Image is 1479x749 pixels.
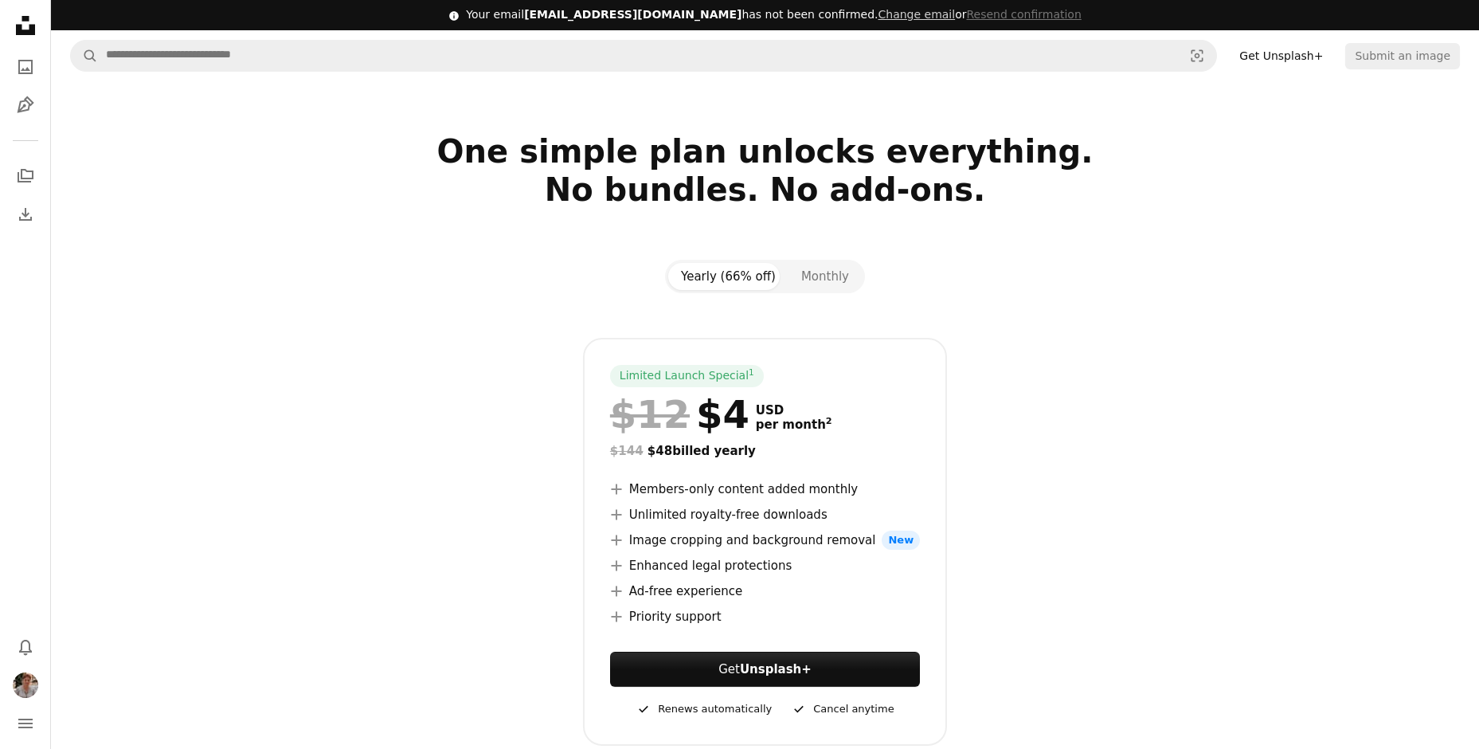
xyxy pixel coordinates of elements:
[1178,41,1216,71] button: Visual search
[610,652,920,687] a: GetUnsplash+
[1230,43,1332,69] a: Get Unsplash+
[878,8,1081,21] span: or
[610,607,920,626] li: Priority support
[466,7,1082,23] div: Your email has not been confirmed.
[610,531,920,550] li: Image cropping and background removal
[610,441,920,461] div: $48 billed yearly
[610,480,920,499] li: Members-only content added monthly
[966,7,1081,23] button: Resend confirmation
[10,10,41,45] a: Home — Unsplash
[610,582,920,601] li: Ad-free experience
[826,416,832,426] sup: 2
[878,8,955,21] a: Change email
[610,394,690,435] span: $12
[668,263,788,290] button: Yearly (66% off)
[71,41,98,71] button: Search Unsplash
[10,89,41,121] a: Illustrations
[10,51,41,83] a: Photos
[10,198,41,230] a: Download History
[745,368,757,384] a: 1
[10,160,41,192] a: Collections
[610,394,749,435] div: $4
[10,631,41,663] button: Notifications
[756,418,832,432] span: per month
[1345,43,1460,69] button: Submit an image
[70,40,1217,72] form: Find visuals sitewide
[10,708,41,739] button: Menu
[756,403,832,418] span: USD
[610,365,764,387] div: Limited Launch Special
[740,662,812,676] strong: Unsplash+
[13,673,38,698] img: Avatar of user Tamara Bessonova
[749,367,754,377] sup: 1
[610,444,644,458] span: $144
[791,700,894,719] div: Cancel anytime
[823,418,835,432] a: 2
[252,132,1278,247] h2: One simple plan unlocks everything. No bundles. No add-ons.
[524,8,741,21] span: [EMAIL_ADDRESS][DOMAIN_NAME]
[10,669,41,701] button: Profile
[636,700,772,719] div: Renews automatically
[882,531,920,550] span: New
[610,556,920,575] li: Enhanced legal protections
[610,505,920,524] li: Unlimited royalty-free downloads
[788,263,862,290] button: Monthly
